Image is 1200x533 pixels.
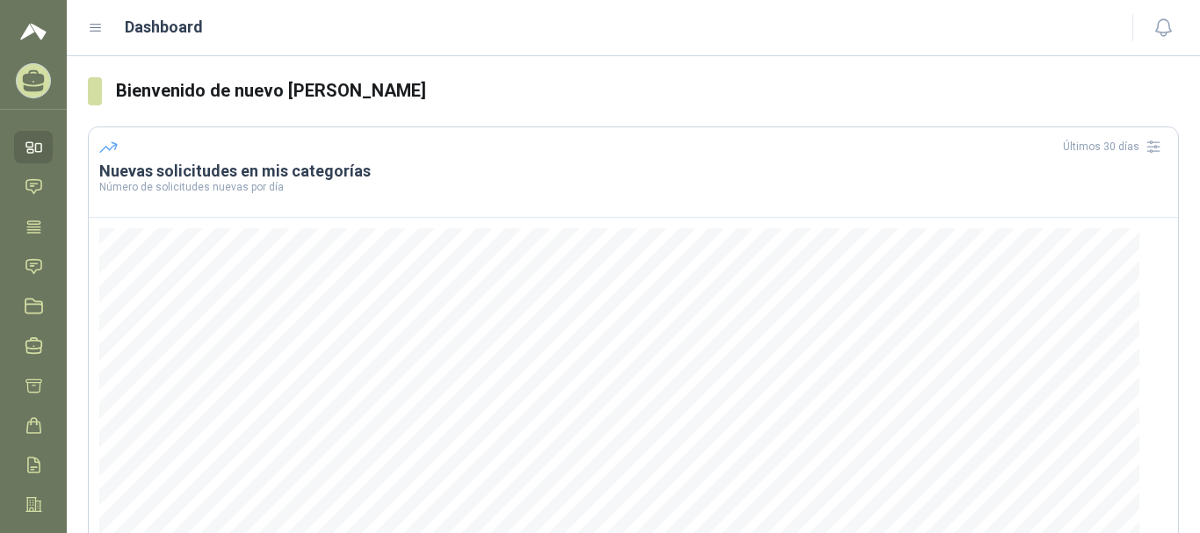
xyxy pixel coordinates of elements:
h3: Bienvenido de nuevo [PERSON_NAME] [116,77,1179,104]
h1: Dashboard [125,15,203,40]
div: Últimos 30 días [1063,133,1167,161]
h3: Nuevas solicitudes en mis categorías [99,161,1167,182]
img: Logo peakr [20,21,47,42]
p: Número de solicitudes nuevas por día [99,182,1167,192]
